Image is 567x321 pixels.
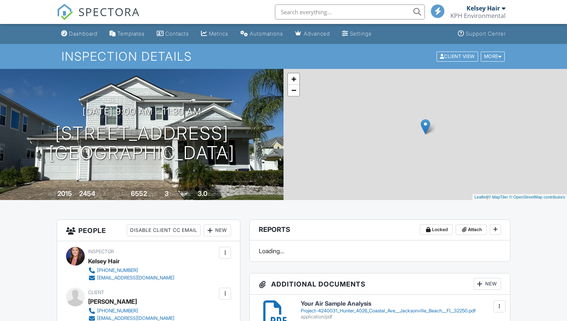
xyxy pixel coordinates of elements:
[466,4,500,12] div: Kelsey Hair
[250,30,283,37] div: Automations
[209,30,228,37] div: Metrics
[57,10,140,26] a: SPECTORA
[292,27,333,41] a: Advanced
[82,106,201,116] h3: [DATE] 9:00 am - 11:30 am
[88,296,137,307] div: [PERSON_NAME]
[472,194,567,200] div: |
[301,314,501,320] div: application/pdf
[57,220,240,241] h3: People
[436,53,480,59] a: Client View
[106,27,148,41] a: Templates
[48,191,56,197] span: Built
[127,224,201,236] div: Disable Client CC Email
[57,190,72,197] div: 2015
[170,191,190,197] span: bedrooms
[88,249,114,254] span: Inspector
[204,224,231,236] div: New
[97,275,174,281] div: [EMAIL_ADDRESS][DOMAIN_NAME]
[97,267,138,273] div: [PHONE_NUMBER]
[88,274,174,282] a: [EMAIL_ADDRESS][DOMAIN_NAME]
[474,195,487,199] a: Leaflet
[455,27,509,41] a: Support Center
[117,30,145,37] div: Templates
[436,51,478,61] div: Client View
[488,195,508,199] a: © MapTiler
[69,30,97,37] div: Dashboard
[237,27,286,41] a: Automations (Basic)
[49,124,235,163] h1: [STREET_ADDRESS] [GEOGRAPHIC_DATA]
[301,308,501,314] div: Project-4240031_Hunter_4026_Coastal_Ave__Jacksonville_Beach__FL_32250.pdf
[288,85,299,96] a: Zoom out
[250,273,510,295] h3: Additional Documents
[509,195,565,199] a: © OpenStreetMap contributors
[165,30,189,37] div: Contacts
[88,307,174,315] a: [PHONE_NUMBER]
[78,4,140,19] span: SPECTORA
[96,191,107,197] span: sq. ft.
[474,278,501,290] div: New
[301,300,501,320] a: Your Air Sample Analysis Project-4240031_Hunter_4026_Coastal_Ave__Jacksonville_Beach__FL_32250.pd...
[61,50,505,63] h1: Inspection Details
[198,27,231,41] a: Metrics
[114,191,130,197] span: Lot Size
[450,12,505,19] div: KPH Environmental
[466,30,506,37] div: Support Center
[148,191,157,197] span: sq.ft.
[339,27,375,41] a: Settings
[154,27,192,41] a: Contacts
[79,190,95,197] div: 2454
[301,300,501,307] h6: Your Air Sample Analysis
[97,308,138,314] div: [PHONE_NUMBER]
[88,267,174,274] a: [PHONE_NUMBER]
[198,190,207,197] div: 3.0
[57,4,73,20] img: The Best Home Inspection Software - Spectora
[165,190,169,197] div: 3
[481,51,505,61] div: More
[58,27,100,41] a: Dashboard
[208,191,230,197] span: bathrooms
[88,255,120,267] div: Kelsey Hair
[304,30,330,37] div: Advanced
[88,290,104,295] span: Client
[288,73,299,85] a: Zoom in
[350,30,372,37] div: Settings
[275,4,425,19] input: Search everything...
[131,190,147,197] div: 6552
